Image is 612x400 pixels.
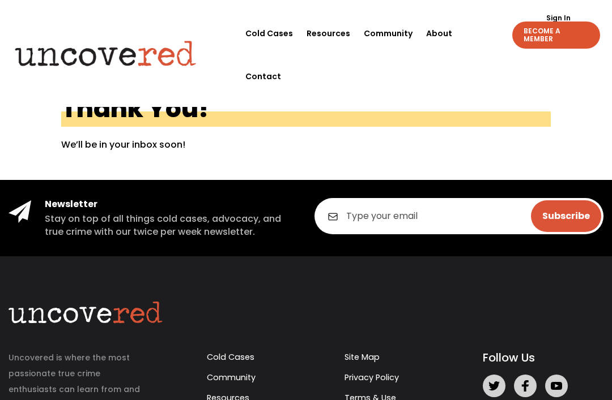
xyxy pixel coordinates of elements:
h5: Follow Us [483,350,603,365]
h5: Stay on top of all things cold cases, advocacy, and true crime with our twice per week newsletter. [45,213,297,238]
a: Privacy Policy [345,372,399,383]
a: Community [207,372,256,383]
a: Contact [245,55,281,98]
h4: Newsletter [45,198,297,210]
a: Sign In [540,15,577,21]
a: Community [364,12,413,55]
a: Cold Cases [207,351,254,363]
img: Uncovered logo [6,33,205,74]
p: We’ll be in your inbox soon! [61,138,551,152]
input: Type your email [314,198,603,234]
a: Site Map [345,351,380,363]
h1: Thank You! [61,96,551,127]
a: Resources [307,12,350,55]
a: BECOME A MEMBER [512,21,600,49]
a: Cold Cases [245,12,293,55]
a: About [426,12,452,55]
input: Subscribe [531,200,601,232]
